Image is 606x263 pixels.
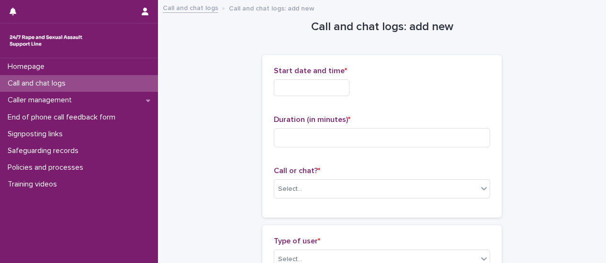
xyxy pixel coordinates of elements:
p: Call and chat logs [4,79,73,88]
p: Caller management [4,96,79,105]
span: Start date and time [274,67,347,75]
p: Call and chat logs: add new [229,2,314,13]
p: Signposting links [4,130,70,139]
span: Duration (in minutes) [274,116,350,123]
p: Training videos [4,180,65,189]
p: Homepage [4,62,52,71]
p: Safeguarding records [4,146,86,155]
a: Call and chat logs [163,2,218,13]
h1: Call and chat logs: add new [262,20,502,34]
p: Policies and processes [4,163,91,172]
div: Select... [278,184,302,194]
img: rhQMoQhaT3yELyF149Cw [8,31,84,50]
p: End of phone call feedback form [4,113,123,122]
span: Call or chat? [274,167,320,175]
span: Type of user [274,237,320,245]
